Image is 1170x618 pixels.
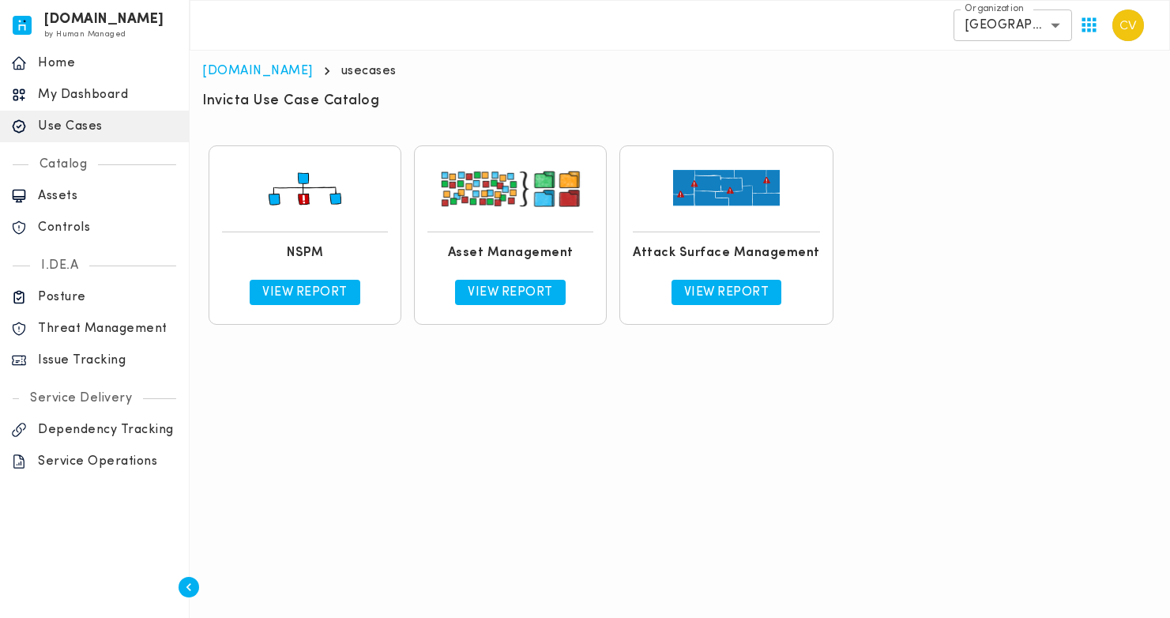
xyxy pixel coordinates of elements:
[468,285,553,300] p: View Report
[202,92,379,111] h6: Invicta Use Case Catalog
[38,321,178,337] p: Threat Management
[633,245,820,261] h6: Attack Surface Management
[1106,3,1150,47] button: User
[1112,9,1144,41] img: Carter Velasquez
[38,454,178,469] p: Service Operations
[262,285,348,300] p: View Report
[287,245,323,261] h6: NSPM
[44,30,126,39] span: by Human Managed
[427,159,593,219] img: usecase
[19,390,143,406] p: Service Delivery
[954,9,1072,41] div: [GEOGRAPHIC_DATA]
[44,14,164,25] h6: [DOMAIN_NAME]
[643,159,809,219] img: usecase
[38,422,178,438] p: Dependency Tracking
[222,159,388,219] img: usecase
[28,156,99,172] p: Catalog
[250,280,360,305] a: View Report
[684,285,769,300] p: View Report
[38,119,178,134] p: Use Cases
[30,258,89,273] p: I.DE.A
[202,65,313,77] a: [DOMAIN_NAME]
[38,188,178,204] p: Assets
[455,280,566,305] a: View Report
[672,280,782,305] a: View Report
[38,352,178,368] p: Issue Tracking
[13,16,32,35] img: invicta.io
[341,63,397,79] p: usecases
[38,220,178,236] p: Controls
[965,2,1024,16] label: Organization
[448,245,574,261] h6: Asset Management
[38,87,178,103] p: My Dashboard
[38,289,178,305] p: Posture
[38,55,178,71] p: Home
[202,63,1157,79] nav: breadcrumb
